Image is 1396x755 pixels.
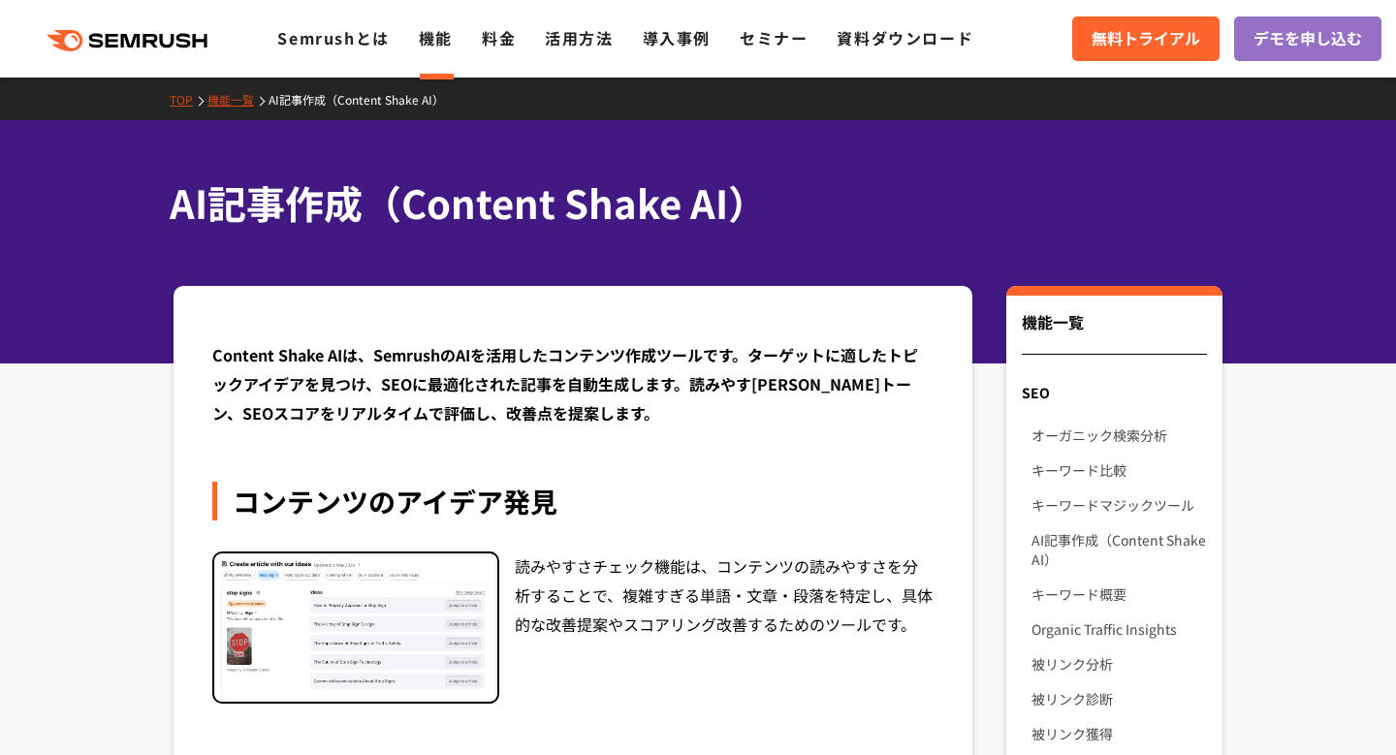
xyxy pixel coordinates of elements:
[419,26,453,49] a: 機能
[1031,716,1207,751] a: 被リンク獲得
[1092,26,1200,51] span: 無料トライアル
[545,26,613,49] a: 活用方法
[1022,310,1207,355] div: 機能一覧
[482,26,516,49] a: 料金
[214,553,497,702] img: コンテンツのアイデア発見
[1006,375,1222,410] div: SEO
[1031,646,1207,681] a: 被リンク分析
[277,26,389,49] a: Semrushとは
[212,482,934,520] div: コンテンツのアイデア発見
[269,91,459,108] a: AI記事作成（Content Shake AI）
[212,340,934,427] div: Content Shake AIは、SemrushのAIを活用したコンテンツ作成ツールです。ターゲットに適したトピックアイデアを見つけ、SEOに最適化された記事を自動生成します。読みやす[PER...
[1031,418,1207,453] a: オーガニック検索分析
[1031,522,1207,577] a: AI記事作成（Content Shake AI）
[207,91,269,108] a: 機能一覧
[837,26,973,49] a: 資料ダウンロード
[1031,681,1207,716] a: 被リンク診断
[1234,16,1381,61] a: デモを申し込む
[515,551,934,704] div: 読みやすさチェック機能は、コンテンツの読みやすさを分析することで、複雑すぎる単語・文章・段落を特定し、具体的な改善提案やスコアリング改善するためのツールです。
[740,26,808,49] a: セミナー
[1031,577,1207,612] a: キーワード概要
[170,91,207,108] a: TOP
[1031,453,1207,488] a: キーワード比較
[1253,26,1362,51] span: デモを申し込む
[1031,488,1207,522] a: キーワードマジックツール
[170,174,1207,232] h1: AI記事作成（Content Shake AI）
[643,26,711,49] a: 導入事例
[1031,612,1207,646] a: Organic Traffic Insights
[1072,16,1220,61] a: 無料トライアル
